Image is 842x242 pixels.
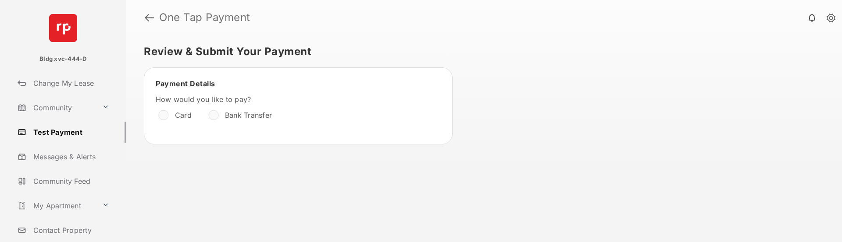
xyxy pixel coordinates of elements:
[14,73,126,94] a: Change My Lease
[39,55,86,63] p: Bldg xvc-444-D
[14,195,99,216] a: My Apartment
[159,12,250,23] strong: One Tap Payment
[175,111,192,119] label: Card
[49,14,77,42] img: svg+xml;base64,PHN2ZyB4bWxucz0iaHR0cDovL3d3dy53My5vcmcvMjAwMC9zdmciIHdpZHRoPSI2NCIgaGVpZ2h0PSI2NC...
[14,122,126,143] a: Test Payment
[14,220,126,241] a: Contact Property
[14,171,126,192] a: Community Feed
[144,46,817,57] h5: Review & Submit Your Payment
[156,95,419,104] label: How would you like to pay?
[14,146,126,167] a: Messages & Alerts
[14,97,99,118] a: Community
[156,79,215,88] span: Payment Details
[225,111,272,119] label: Bank Transfer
